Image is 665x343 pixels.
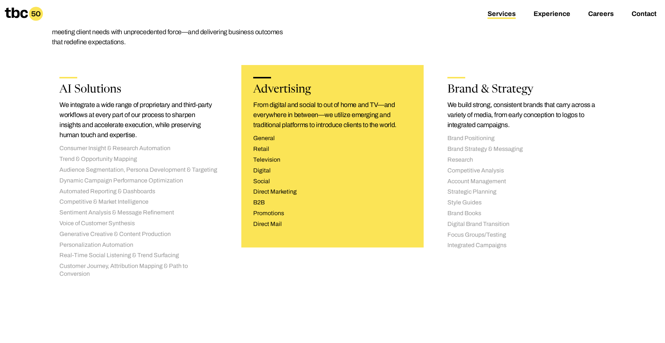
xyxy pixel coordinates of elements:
h2: Advertising [253,84,411,96]
li: Style Guides [447,199,606,207]
li: Consumer Insight & Research Automation [59,145,218,152]
li: General [253,135,411,142]
li: Customer Journey, Attribution Mapping & Path to Conversion [59,262,218,278]
p: From digital and social to out of home and TV—and everywhere in between—we utilize emerging and t... [253,100,411,130]
li: Real-Time Social Listening & Trend Surfacing [59,252,218,259]
a: Contact [632,10,656,19]
li: Direct Mail [253,220,411,228]
p: We integrate a wide range of proprietary and third-party workflows at every part of our process t... [59,100,218,140]
li: Research [447,156,606,164]
li: Social [253,178,411,185]
li: Competitive & Market Intelligence [59,198,218,206]
li: Retail [253,145,411,153]
p: We build strong, consistent brands that carry across a variety of media, from early conception to... [447,100,606,130]
li: Strategic Planning [447,188,606,196]
li: Generative Creative & Content Production [59,230,218,238]
li: Trend & Opportunity Mapping [59,155,218,163]
li: Account Management [447,178,606,185]
a: Careers [588,10,614,19]
a: Services [488,10,516,19]
li: Sentiment Analysis & Message Refinement [59,209,218,217]
h2: Brand & Strategy [447,84,606,96]
li: Digital [253,167,411,175]
li: Television [253,156,411,164]
li: B2B [253,199,411,207]
li: Digital Brand Transition [447,220,606,228]
li: Dynamic Campaign Performance Optimization [59,177,218,185]
li: Brand Positioning [447,135,606,142]
li: Integrated Campaigns [447,242,606,249]
li: Automated Reporting & Dashboards [59,188,218,195]
li: Competitive Analysis [447,167,606,175]
h2: AI Solutions [59,84,218,96]
li: Promotions [253,210,411,217]
li: Brand Strategy & Messaging [447,145,606,153]
li: Voice of Customer Synthesis [59,220,218,227]
li: Focus Groups/Testing [447,231,606,239]
a: Experience [534,10,570,19]
li: Audience Segmentation, Persona Development & Targeting [59,166,218,174]
li: Personalization Automation [59,241,218,249]
li: Direct Marketing [253,188,411,196]
li: Brand Books [447,210,606,217]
